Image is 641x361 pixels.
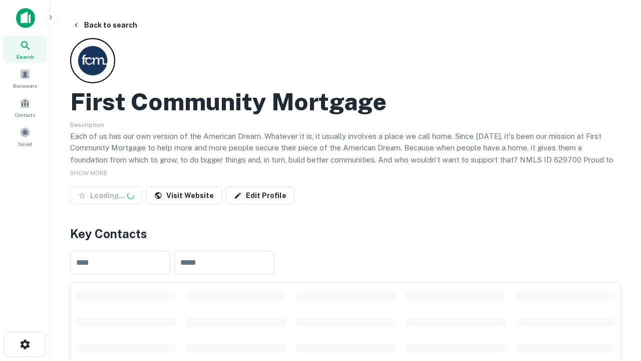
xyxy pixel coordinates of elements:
h4: Key Contacts [70,225,621,243]
span: Search [16,53,34,61]
button: Back to search [68,16,141,34]
a: Contacts [3,94,47,121]
h2: First Community Mortgage [70,87,387,116]
a: Borrowers [3,65,47,92]
iframe: Chat Widget [591,281,641,329]
span: Borrowers [13,82,37,90]
a: Edit Profile [226,187,294,205]
span: SHOW MORE [70,169,107,176]
a: Search [3,36,47,63]
a: Saved [3,123,47,150]
span: Contacts [15,111,35,119]
span: Saved [18,140,33,148]
img: capitalize-icon.png [16,8,35,28]
a: Visit Website [146,187,222,205]
p: Each of us has our own version of the American Dream. Whatever it is, it usually involves a place... [70,130,621,177]
span: Description [70,121,104,128]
